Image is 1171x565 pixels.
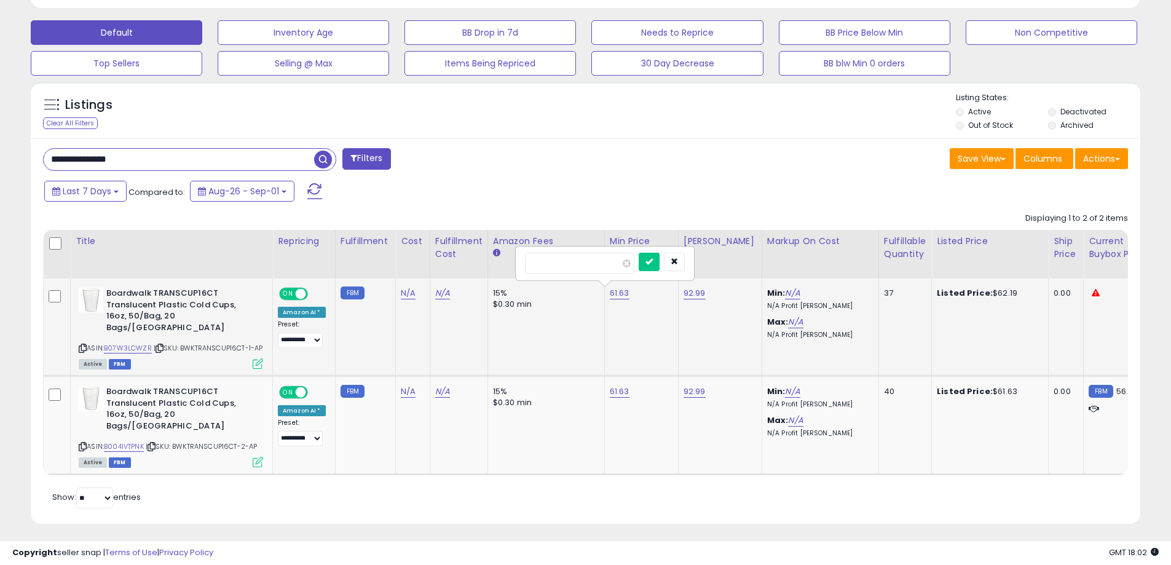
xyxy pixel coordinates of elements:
[404,20,576,45] button: BB Drop in 7d
[63,185,111,197] span: Last 7 Days
[106,288,256,336] b: Boardwalk TRANSCUP16CT Translucent Plastic Cold Cups, 16oz, 50/Bag, 20 Bags/[GEOGRAPHIC_DATA]
[762,230,878,279] th: The percentage added to the cost of goods (COGS) that forms the calculator for Min & Max prices.
[208,185,279,197] span: Aug-26 - Sep-01
[884,386,922,397] div: 40
[884,288,922,299] div: 37
[779,51,950,76] button: BB blw Min 0 orders
[1089,385,1113,398] small: FBM
[218,51,389,76] button: Selling @ Max
[884,235,926,261] div: Fulfillable Quantity
[79,288,103,312] img: 21PRitNRQHL._SL40_.jpg
[937,288,1039,299] div: $62.19
[493,248,500,259] small: Amazon Fees.
[146,441,258,451] span: | SKU: BWKTRANSCUP16CT-2-AP
[109,359,131,369] span: FBM
[684,287,706,299] a: 92.99
[278,320,326,348] div: Preset:
[610,385,629,398] a: 61.63
[79,386,103,411] img: 31tOpDnLxKL._SL40_.jpg
[31,51,202,76] button: Top Sellers
[767,331,869,339] p: N/A Profit [PERSON_NAME]
[404,51,576,76] button: Items Being Repriced
[52,491,141,503] span: Show: entries
[190,181,294,202] button: Aug-26 - Sep-01
[278,235,330,248] div: Repricing
[1116,385,1134,397] span: 56.8
[79,359,107,369] span: All listings currently available for purchase on Amazon
[105,547,157,558] a: Terms of Use
[280,289,296,299] span: ON
[968,106,991,117] label: Active
[767,316,789,328] b: Max:
[1060,106,1106,117] label: Deactivated
[109,457,131,468] span: FBM
[785,385,800,398] a: N/A
[342,148,390,170] button: Filters
[218,20,389,45] button: Inventory Age
[493,288,595,299] div: 15%
[785,287,800,299] a: N/A
[684,235,757,248] div: [PERSON_NAME]
[341,385,365,398] small: FBM
[159,547,213,558] a: Privacy Policy
[493,235,599,248] div: Amazon Fees
[493,299,595,310] div: $0.30 min
[956,92,1140,104] p: Listing States:
[401,385,416,398] a: N/A
[1054,288,1074,299] div: 0.00
[788,414,803,427] a: N/A
[401,235,425,248] div: Cost
[154,343,263,353] span: | SKU: BWKTRANSCUP16CT-1-AP
[65,97,112,114] h5: Listings
[435,385,450,398] a: N/A
[788,316,803,328] a: N/A
[401,287,416,299] a: N/A
[767,400,869,409] p: N/A Profit [PERSON_NAME]
[128,186,185,198] span: Compared to:
[779,20,950,45] button: BB Price Below Min
[79,457,107,468] span: All listings currently available for purchase on Amazon
[937,287,993,299] b: Listed Price:
[79,386,263,466] div: ASIN:
[278,307,326,318] div: Amazon AI *
[306,289,326,299] span: OFF
[767,429,869,438] p: N/A Profit [PERSON_NAME]
[493,397,595,408] div: $0.30 min
[1015,148,1073,169] button: Columns
[968,120,1013,130] label: Out of Stock
[937,385,993,397] b: Listed Price:
[767,302,869,310] p: N/A Profit [PERSON_NAME]
[966,20,1137,45] button: Non Competitive
[1089,235,1152,261] div: Current Buybox Price
[591,51,763,76] button: 30 Day Decrease
[767,287,786,299] b: Min:
[767,414,789,426] b: Max:
[937,235,1043,248] div: Listed Price
[937,386,1039,397] div: $61.63
[341,235,390,248] div: Fulfillment
[767,235,873,248] div: Markup on Cost
[104,343,152,354] a: B07W3LCWZR
[591,20,763,45] button: Needs to Reprice
[12,547,213,559] div: seller snap | |
[493,386,595,397] div: 15%
[767,385,786,397] b: Min:
[79,288,263,368] div: ASIN:
[43,117,98,129] div: Clear All Filters
[31,20,202,45] button: Default
[278,405,326,416] div: Amazon AI *
[1023,152,1062,165] span: Columns
[280,387,296,398] span: ON
[44,181,127,202] button: Last 7 Days
[610,235,673,248] div: Min Price
[435,287,450,299] a: N/A
[1025,213,1128,224] div: Displaying 1 to 2 of 2 items
[950,148,1014,169] button: Save View
[306,387,326,398] span: OFF
[341,286,365,299] small: FBM
[1109,547,1159,558] span: 2025-09-9 18:02 GMT
[610,287,629,299] a: 61.63
[104,441,144,452] a: B004IVTPNK
[278,419,326,446] div: Preset:
[12,547,57,558] strong: Copyright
